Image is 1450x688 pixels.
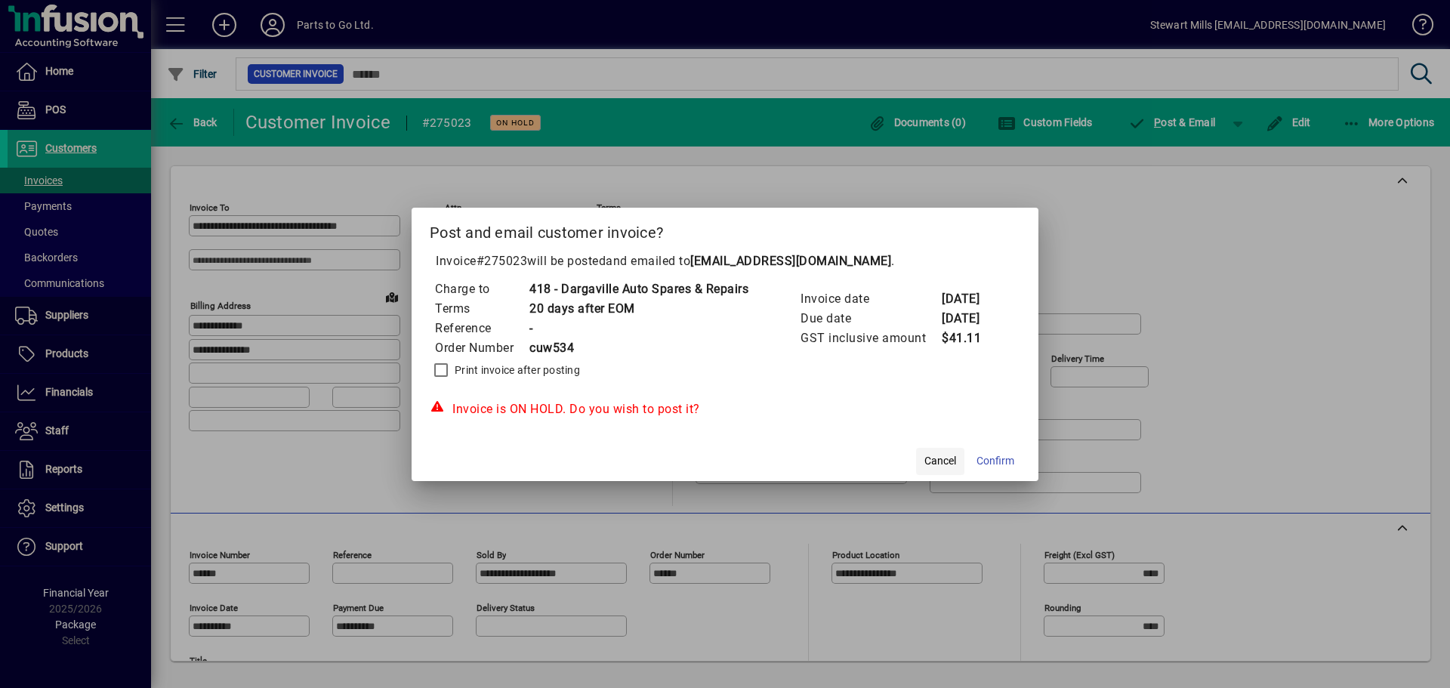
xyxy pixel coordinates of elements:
td: - [529,319,748,338]
td: Due date [800,309,941,329]
b: [EMAIL_ADDRESS][DOMAIN_NAME] [690,254,891,268]
td: Order Number [434,338,529,358]
td: [DATE] [941,309,1001,329]
span: Confirm [976,453,1014,469]
td: Charge to [434,279,529,299]
td: Reference [434,319,529,338]
label: Print invoice after posting [452,363,580,378]
span: and emailed to [606,254,891,268]
button: Cancel [916,448,964,475]
td: Invoice date [800,289,941,309]
span: #275023 [477,254,528,268]
div: Invoice is ON HOLD. Do you wish to post it? [430,400,1020,418]
td: $41.11 [941,329,1001,348]
td: [DATE] [941,289,1001,309]
td: 20 days after EOM [529,299,748,319]
p: Invoice will be posted . [430,252,1020,270]
button: Confirm [970,448,1020,475]
h2: Post and email customer invoice? [412,208,1038,251]
td: 418 - Dargaville Auto Spares & Repairs [529,279,748,299]
span: Cancel [924,453,956,469]
td: GST inclusive amount [800,329,941,348]
td: cuw534 [529,338,748,358]
td: Terms [434,299,529,319]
